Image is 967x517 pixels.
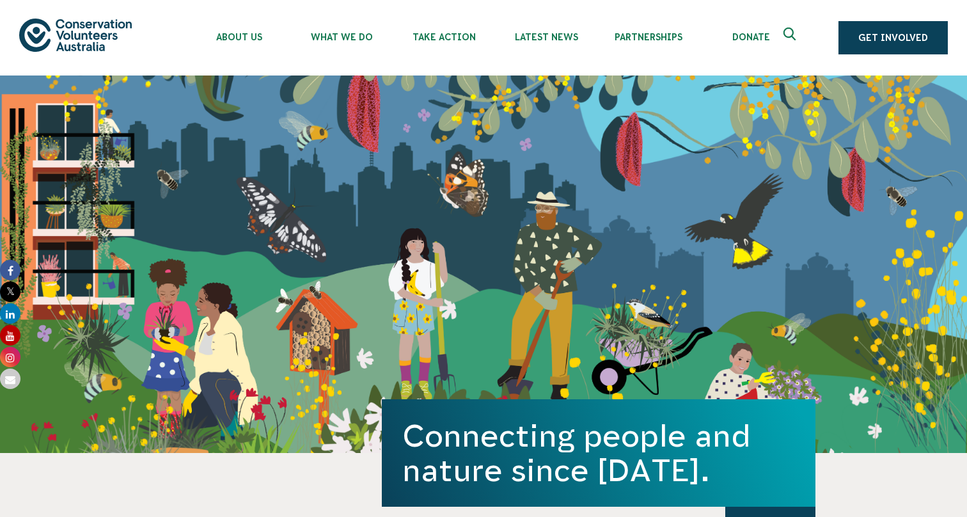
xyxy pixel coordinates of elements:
[290,32,393,42] span: What We Do
[776,22,806,53] button: Expand search box Close search box
[188,32,290,42] span: About Us
[597,32,700,42] span: Partnerships
[783,28,799,48] span: Expand search box
[393,32,495,42] span: Take Action
[838,21,948,54] a: Get Involved
[495,32,597,42] span: Latest News
[700,32,802,42] span: Donate
[19,19,132,51] img: logo.svg
[402,418,795,488] h1: Connecting people and nature since [DATE].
